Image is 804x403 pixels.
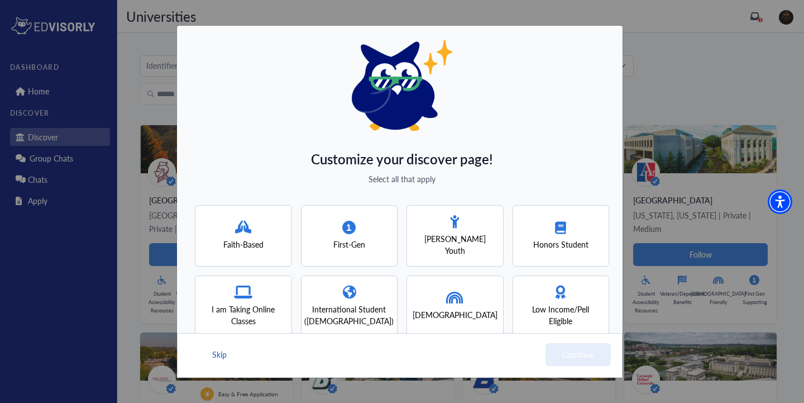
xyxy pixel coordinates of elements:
[413,309,497,321] span: [DEMOGRAPHIC_DATA]
[205,304,282,327] span: I am Taking Online Classes
[417,233,494,257] span: [PERSON_NAME] Youth
[311,149,493,169] span: Customize your discover page!
[333,239,365,250] span: First-Gen
[768,189,792,214] div: Accessibility Menu
[352,40,452,131] img: eddy logo
[304,304,394,327] span: International Student ([DEMOGRAPHIC_DATA])
[523,304,600,327] span: Low Income/Pell Eligible
[223,239,264,250] span: Faith-Based
[533,239,588,250] span: Honors Student
[211,343,228,366] button: Skip
[368,173,435,185] span: Select all that apply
